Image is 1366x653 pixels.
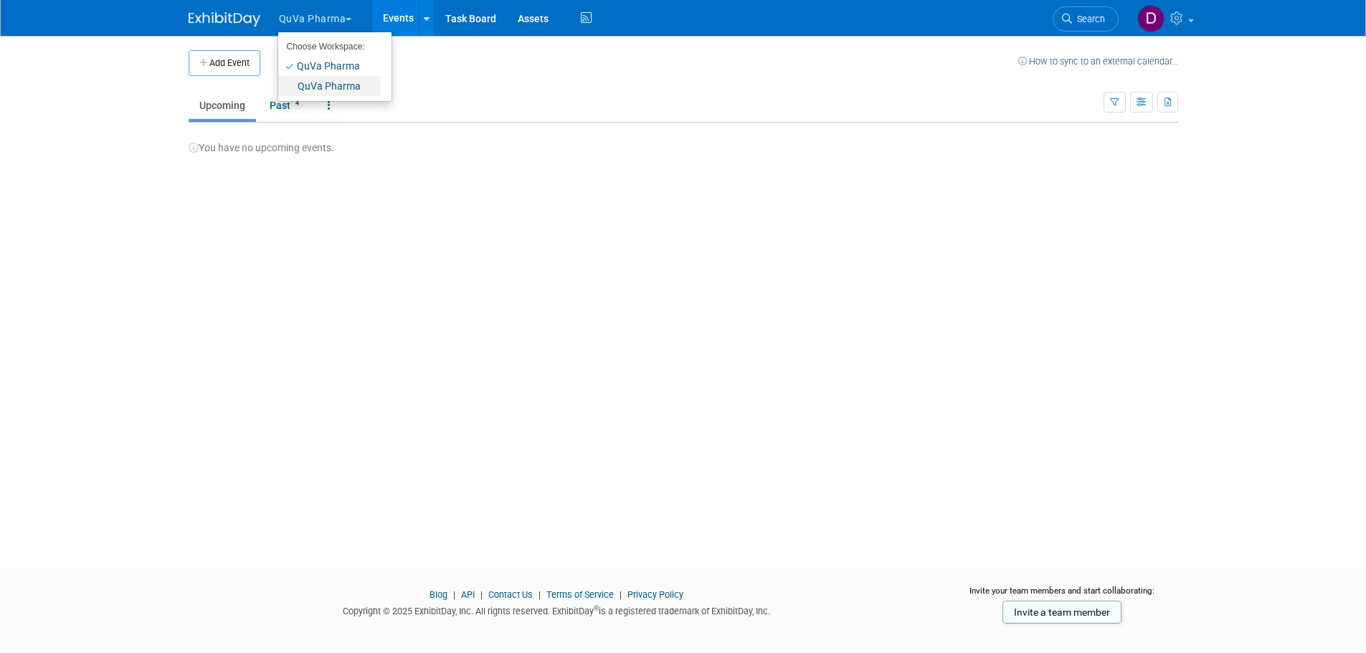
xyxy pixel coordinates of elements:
a: Privacy Policy [627,589,683,600]
a: QuVa Pharma [278,76,381,96]
a: Upcoming [189,92,256,119]
a: How to sync to an external calendar... [1018,56,1178,67]
a: API [461,589,475,600]
a: Past4 [259,92,314,119]
li: Choose Workspace: [278,37,381,56]
span: | [616,589,625,600]
button: Add Event [189,50,260,76]
span: | [450,589,459,600]
sup: ® [594,604,599,612]
img: ExhibitDay [189,12,260,27]
span: | [477,589,486,600]
a: Blog [430,589,447,600]
span: 4 [291,98,303,109]
a: Invite a team member [1002,601,1121,624]
span: You have no upcoming events. [189,142,334,153]
a: Contact Us [488,589,533,600]
a: Terms of Service [546,589,614,600]
a: QuVa Pharma [278,56,381,76]
div: Copyright © 2025 ExhibitDay, Inc. All rights reserved. ExhibitDay is a registered trademark of Ex... [189,601,926,618]
span: | [535,589,544,600]
span: Search [1072,14,1105,24]
img: Danielle Mitchell [1137,5,1165,32]
div: Invite your team members and start collaborating: [947,585,1178,606]
a: Search [1053,6,1119,32]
